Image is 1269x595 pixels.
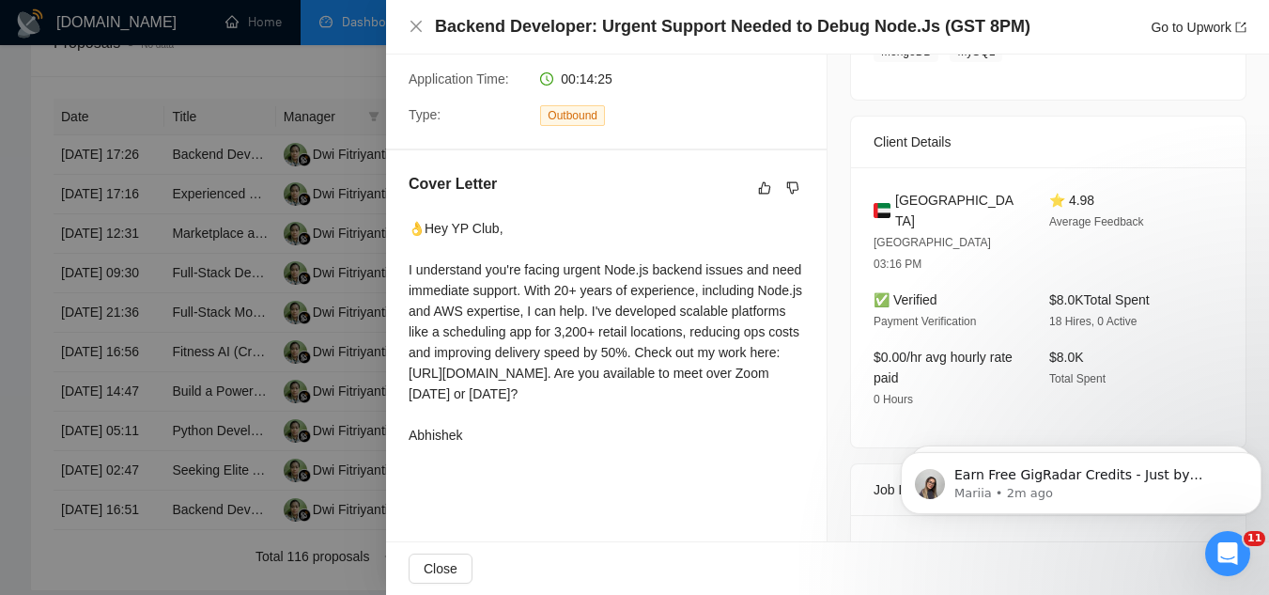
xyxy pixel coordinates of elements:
span: dislike [786,180,799,196]
div: Job Description [874,464,1223,515]
span: 11 [1244,531,1265,546]
span: close [409,19,424,34]
div: 👌Hey YP Club, I understand you're facing urgent Node.js backend issues and need immediate support... [409,218,804,446]
span: $8.0K [1049,350,1084,365]
button: Close [409,19,424,35]
span: like [758,180,771,196]
span: $8.0K Total Spent [1049,292,1150,307]
img: 🇦🇪 [874,200,890,221]
button: dislike [782,177,804,199]
h4: Backend Developer: Urgent Support Needed to Debug Node.Js (GST 8PM) [435,15,1030,39]
span: Close [424,558,457,579]
h5: Cover Letter [409,173,497,196]
span: ✅ Verified [874,292,937,307]
span: 18 Hires, 0 Active [1049,315,1137,328]
span: 00:14:25 [561,71,612,86]
span: Total Spent [1049,372,1106,385]
iframe: Intercom notifications message [893,413,1269,544]
span: ⭐ 4.98 [1049,193,1094,208]
button: like [753,177,776,199]
span: clock-circle [540,72,553,86]
span: Outbound [540,105,605,126]
span: export [1235,22,1246,33]
span: $0.00/hr avg hourly rate paid [874,350,1013,385]
span: Average Feedback [1049,215,1144,228]
span: Type: [409,107,441,122]
button: Close [409,554,472,584]
span: [GEOGRAPHIC_DATA] 03:16 PM [874,236,991,271]
iframe: Intercom live chat [1205,531,1250,576]
span: Application Time: [409,71,509,86]
span: Payment Verification [874,315,976,328]
span: 0 Hours [874,393,913,406]
span: [GEOGRAPHIC_DATA] [895,190,1019,231]
a: Go to Upworkexport [1151,20,1246,35]
div: Client Details [874,117,1223,167]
